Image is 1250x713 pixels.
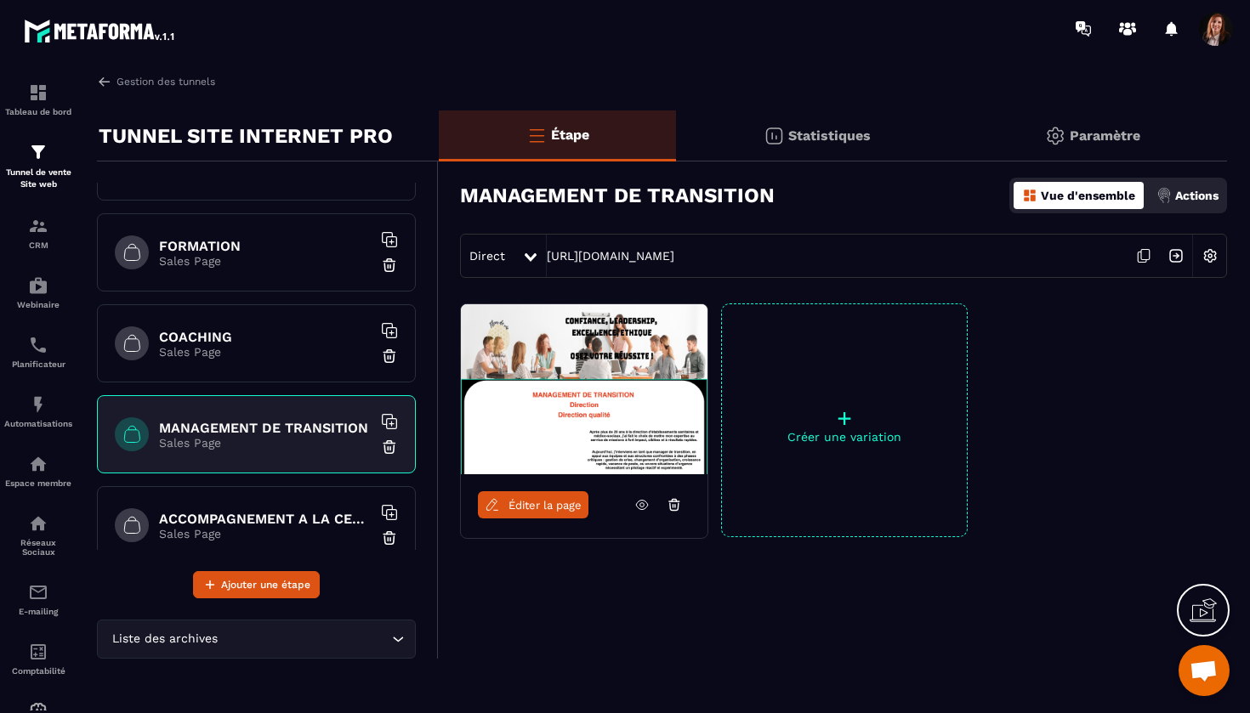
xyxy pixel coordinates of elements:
img: trash [381,348,398,365]
div: Ouvrir le chat [1179,645,1230,696]
img: accountant [28,642,48,662]
img: arrow-next.bcc2205e.svg [1160,240,1192,272]
img: trash [381,439,398,456]
span: Ajouter une étape [221,576,310,593]
img: actions.d6e523a2.png [1156,188,1172,203]
p: Actions [1175,189,1219,202]
p: E-mailing [4,607,72,616]
input: Search for option [221,630,388,648]
img: automations [28,394,48,415]
img: social-network [28,513,48,534]
a: formationformationCRM [4,203,72,263]
a: formationformationTableau de bord [4,70,72,129]
img: trash [381,257,398,274]
img: bars-o.4a397970.svg [526,125,547,145]
p: Sales Page [159,254,372,268]
a: emailemailE-mailing [4,569,72,629]
h6: FORMATION [159,238,372,254]
img: formation [28,142,48,162]
img: logo [24,15,177,46]
p: Tableau de bord [4,107,72,116]
p: Paramètre [1070,127,1140,144]
a: formationformationTunnel de vente Site web [4,129,72,203]
span: Direct [469,249,505,263]
img: image [461,304,707,474]
p: Automatisations [4,419,72,428]
img: automations [28,454,48,474]
span: Éditer la page [509,499,582,512]
p: Vue d'ensemble [1041,189,1135,202]
span: Liste des archives [108,630,221,648]
p: TUNNEL SITE INTERNET PRO [99,119,393,153]
p: Sales Page [159,527,372,540]
img: formation [28,82,48,103]
p: Planificateur [4,359,72,369]
a: social-networksocial-networkRéseaux Sociaux [4,501,72,569]
p: Comptabilité [4,666,72,676]
div: Search for option [97,620,416,659]
img: arrow [97,74,112,89]
a: schedulerschedulerPlanificateur [4,322,72,382]
p: Étape [551,127,589,143]
img: setting-w.858f3a88.svg [1194,240,1226,272]
a: Gestion des tunnels [97,74,215,89]
a: automationsautomationsWebinaire [4,263,72,322]
p: CRM [4,240,72,250]
img: trash [381,529,398,546]
img: automations [28,275,48,296]
img: dashboard-orange.40269519.svg [1022,188,1037,203]
img: scheduler [28,335,48,355]
p: Tunnel de vente Site web [4,167,72,190]
h6: MANAGEMENT DE TRANSITION [159,420,372,436]
h6: COACHING [159,329,372,345]
p: Espace membre [4,478,72,488]
a: automationsautomationsAutomatisations [4,382,72,441]
p: Webinaire [4,300,72,309]
h3: MANAGEMENT DE TRANSITION [460,184,775,207]
p: Sales Page [159,436,372,450]
img: setting-gr.5f69749f.svg [1045,126,1065,146]
p: Créer une variation [722,430,967,444]
img: formation [28,216,48,236]
a: [URL][DOMAIN_NAME] [547,249,674,263]
button: Ajouter une étape [193,571,320,598]
p: Statistiques [788,127,871,144]
p: + [722,406,967,430]
a: accountantaccountantComptabilité [4,629,72,688]
p: Sales Page [159,345,372,359]
img: email [28,582,48,603]
img: stats.20deebd0.svg [764,126,784,146]
h6: ACCOMPAGNEMENT A LA CERTIFICATION HAS [159,511,372,527]
a: automationsautomationsEspace membre [4,441,72,501]
a: Éditer la page [478,491,588,518]
p: Réseaux Sociaux [4,538,72,557]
